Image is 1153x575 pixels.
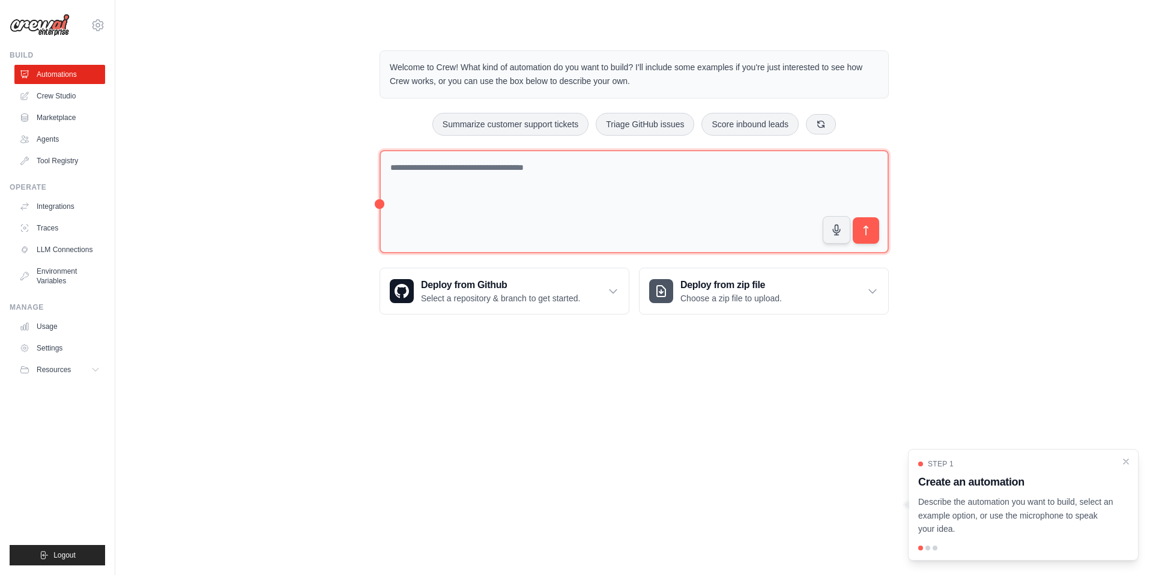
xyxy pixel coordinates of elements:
div: 聊天小组件 [1093,517,1153,575]
a: Settings [14,339,105,358]
a: Traces [14,218,105,238]
button: Resources [14,360,105,379]
a: Marketplace [14,108,105,127]
a: Integrations [14,197,105,216]
p: Welcome to Crew! What kind of automation do you want to build? I'll include some examples if you'... [390,61,879,88]
a: Environment Variables [14,262,105,291]
h3: Deploy from Github [421,278,580,292]
img: Logo [10,14,70,37]
span: Resources [37,365,71,375]
iframe: Chat Widget [1093,517,1153,575]
span: Step 1 [928,459,954,469]
a: Automations [14,65,105,84]
a: LLM Connections [14,240,105,259]
div: Build [10,50,105,60]
button: Triage GitHub issues [596,113,694,136]
button: Summarize customer support tickets [432,113,589,136]
p: Select a repository & branch to get started. [421,292,580,304]
h3: Create an automation [918,474,1114,490]
div: Operate [10,182,105,192]
a: Crew Studio [14,86,105,106]
a: Agents [14,130,105,149]
a: Usage [14,317,105,336]
p: Choose a zip file to upload. [680,292,782,304]
button: Close walkthrough [1121,457,1131,466]
span: Logout [53,550,76,560]
button: Logout [10,545,105,565]
a: Tool Registry [14,151,105,170]
div: Manage [10,303,105,312]
button: Score inbound leads [701,113,799,136]
p: Describe the automation you want to build, select an example option, or use the microphone to spe... [918,495,1114,536]
h3: Deploy from zip file [680,278,782,292]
